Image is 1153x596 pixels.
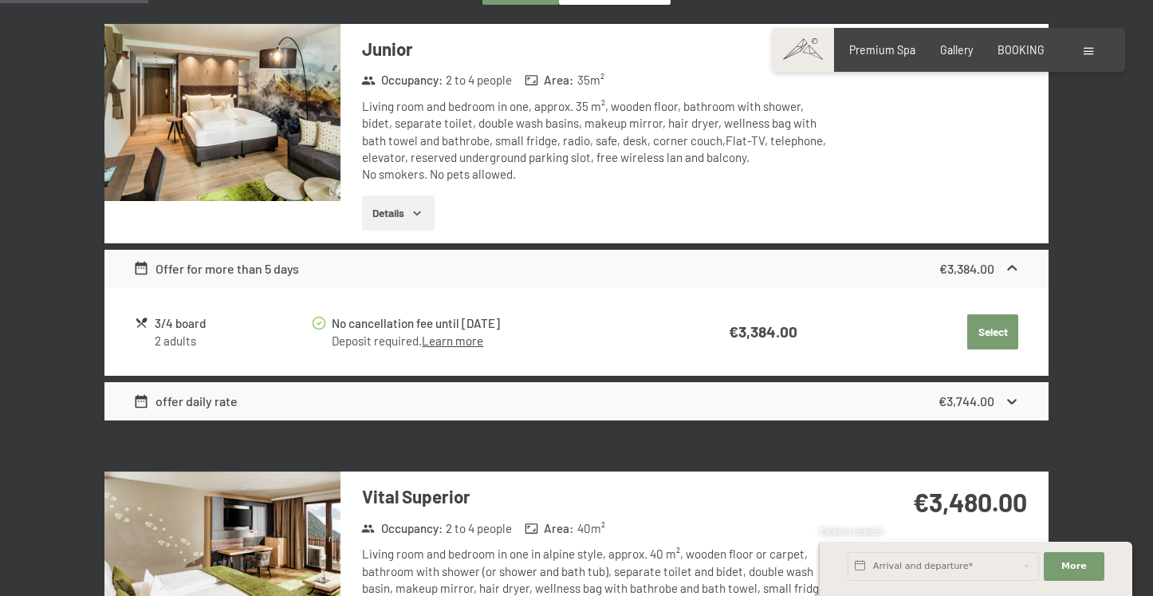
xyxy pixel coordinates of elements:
[913,487,1027,517] strong: €3,480.00
[155,314,310,333] div: 3/4 board
[362,98,836,183] div: Living room and bedroom in one, approx. 35 m², wooden floor, bathroom with shower, bidet, separat...
[361,520,443,537] strong: Occupancy :
[939,393,994,409] strong: €3,744.00
[361,72,443,89] strong: Occupancy :
[104,24,340,201] img: mss_renderimg.php
[577,72,604,89] span: 35 m²
[940,43,973,57] a: Gallery
[422,334,483,348] a: Learn more
[362,195,435,231] button: Details
[362,484,836,509] h3: Vital Superior
[577,520,605,537] span: 40 m²
[820,526,883,536] span: Express request
[998,43,1045,57] a: BOOKING
[104,382,1049,420] div: offer daily rate€3,744.00
[362,37,836,61] h3: Junior
[133,259,300,278] div: Offer for more than 5 days
[332,333,663,349] div: Deposit required.
[849,43,915,57] a: Premium Spa
[967,314,1018,349] button: Select
[1061,560,1087,573] span: More
[939,261,994,276] strong: €3,384.00
[332,314,663,333] div: No cancellation fee until [DATE]
[446,72,512,89] span: 2 to 4 people
[1044,552,1104,581] button: More
[525,520,574,537] strong: Area :
[155,333,310,349] div: 2 adults
[446,520,512,537] span: 2 to 4 people
[525,72,574,89] strong: Area :
[104,250,1049,288] div: Offer for more than 5 days€3,384.00
[133,392,238,411] div: offer daily rate
[729,322,797,341] strong: €3,384.00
